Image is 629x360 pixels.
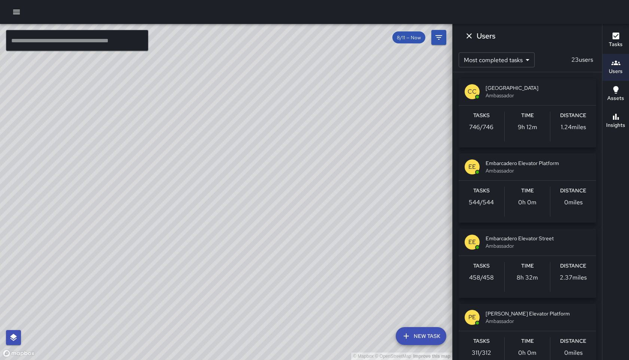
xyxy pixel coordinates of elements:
p: 311 / 312 [472,348,491,357]
h6: Tasks [473,262,490,270]
button: Users [602,54,629,81]
p: PE [468,313,476,322]
p: 23 users [568,55,596,64]
button: CC[GEOGRAPHIC_DATA]AmbassadorTasks746/746Time9h 12mDistance1.24miles [459,78,596,147]
p: 0h 0m [518,348,537,357]
h6: Tasks [473,337,490,345]
p: 1.24 miles [561,123,586,132]
h6: Tasks [473,187,490,195]
span: Ambassador [486,242,590,250]
p: 8h 32m [517,273,538,282]
span: [PERSON_NAME] Elevator Platform [486,310,590,317]
h6: Assets [607,94,624,103]
p: 2.37 miles [560,273,587,282]
h6: Time [521,337,534,345]
p: 746 / 746 [469,123,493,132]
h6: Users [609,67,623,76]
p: 458 / 458 [469,273,494,282]
h6: Distance [560,337,586,345]
button: Assets [602,81,629,108]
p: 0 miles [564,348,583,357]
span: 8/11 — Now [392,34,425,41]
button: Insights [602,108,629,135]
button: Tasks [602,27,629,54]
p: EE [468,238,476,247]
p: CC [468,87,477,96]
h6: Time [521,112,534,120]
span: Ambassador [486,317,590,325]
span: Ambassador [486,167,590,174]
button: Dismiss [462,28,477,43]
h6: Time [521,262,534,270]
p: 0 miles [564,198,583,207]
div: Most completed tasks [459,52,535,67]
h6: Insights [606,121,625,129]
span: Ambassador [486,92,590,99]
button: Filters [431,30,446,45]
h6: Distance [560,187,586,195]
p: 544 / 544 [469,198,494,207]
span: Embarcadero Elevator Street [486,235,590,242]
p: 0h 0m [518,198,537,207]
h6: Distance [560,262,586,270]
button: EEEmbarcadero Elevator PlatformAmbassadorTasks544/544Time0h 0mDistance0miles [459,153,596,223]
h6: Distance [560,112,586,120]
h6: Time [521,187,534,195]
span: Embarcadero Elevator Platform [486,159,590,167]
p: EE [468,162,476,171]
span: [GEOGRAPHIC_DATA] [486,84,590,92]
button: EEEmbarcadero Elevator StreetAmbassadorTasks458/458Time8h 32mDistance2.37miles [459,229,596,298]
h6: Tasks [609,40,623,49]
button: New Task [396,327,446,345]
h6: Users [477,30,495,42]
h6: Tasks [473,112,490,120]
p: 9h 12m [518,123,537,132]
